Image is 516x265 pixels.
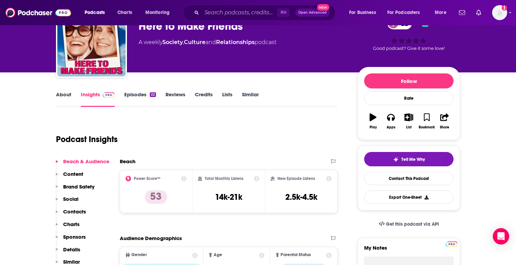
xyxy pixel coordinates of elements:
p: Details [63,246,80,253]
p: Similar [63,259,80,265]
div: 22 [150,92,156,97]
h2: New Episode Listens [277,176,315,181]
h1: Podcast Insights [56,134,118,144]
div: Share [440,125,449,129]
button: List [400,109,418,134]
button: Open AdvancedNew [295,9,330,17]
button: Content [56,171,83,183]
span: Tell Me Why [401,157,425,162]
h3: 14k-21k [215,192,242,202]
a: About [56,91,71,107]
span: Parental Status [281,253,311,257]
span: Podcasts [85,8,105,17]
img: tell me why sparkle [393,157,399,162]
a: Society [162,39,183,45]
button: Sponsors [56,234,86,246]
h2: Total Monthly Listens [205,176,243,181]
a: Lists [222,91,232,107]
button: tell me why sparkleTell Me Why [364,152,454,166]
p: Reach & Audience [63,158,109,165]
h3: 2.5k-4.5k [285,192,317,202]
span: Age [214,253,222,257]
p: 53 [145,190,167,204]
span: ⌘ K [277,8,290,17]
span: Logged in as lilynwalker [492,5,507,20]
button: open menu [141,7,178,18]
img: Podchaser Pro [446,241,458,247]
button: Bookmark [418,109,435,134]
span: , [183,39,184,45]
span: Good podcast? Give it some love! [373,46,445,51]
a: Reviews [166,91,185,107]
a: Show notifications dropdown [473,7,484,18]
a: Similar [242,91,259,107]
button: open menu [80,7,114,18]
h2: Power Score™ [134,176,160,181]
a: Credits [195,91,213,107]
svg: Add a profile image [502,5,507,11]
div: Bookmark [419,125,435,129]
p: Brand Safety [63,183,95,190]
a: Culture [184,39,205,45]
a: InsightsPodchaser Pro [81,91,115,107]
div: Play [370,125,377,129]
span: Charts [117,8,132,17]
span: New [317,4,329,11]
span: Gender [131,253,147,257]
img: Podchaser - Follow, Share and Rate Podcasts [5,6,71,19]
h2: Reach [120,158,135,165]
button: Brand Safety [56,183,95,196]
div: Rate [364,91,454,105]
h2: Audience Demographics [120,235,182,241]
a: Contact This Podcast [364,172,454,185]
img: User Profile [492,5,507,20]
a: Episodes22 [124,91,156,107]
p: Charts [63,221,80,227]
span: Open Advanced [298,11,327,14]
span: More [435,8,446,17]
span: For Business [349,8,376,17]
p: Contacts [63,208,86,215]
button: open menu [344,7,385,18]
div: Apps [387,125,396,129]
span: Get this podcast via API [386,221,439,227]
div: A weekly podcast [139,38,276,46]
img: Here to Make Friends [57,8,126,76]
p: Sponsors [63,234,86,240]
button: Details [56,246,80,259]
p: Social [63,196,78,202]
a: Show notifications dropdown [456,7,468,18]
button: Charts [56,221,80,234]
button: Contacts [56,208,86,221]
div: Search podcasts, credits, & more... [189,5,342,20]
div: 53Good podcast? Give it some love! [358,13,460,55]
button: Follow [364,73,454,88]
span: For Podcasters [387,8,420,17]
div: Open Intercom Messenger [493,228,509,245]
button: Show profile menu [492,5,507,20]
button: open menu [383,7,430,18]
button: Export One-Sheet [364,191,454,204]
img: Podchaser Pro [103,92,115,98]
a: Charts [113,7,136,18]
button: Share [436,109,454,134]
button: Social [56,196,78,208]
span: Monitoring [145,8,170,17]
label: My Notes [364,245,454,256]
button: Apps [382,109,400,134]
button: open menu [430,7,455,18]
div: List [406,125,412,129]
button: Reach & Audience [56,158,109,171]
button: Play [364,109,382,134]
a: Pro website [446,240,458,247]
a: Get this podcast via API [373,216,444,233]
a: Relationships [216,39,255,45]
p: Content [63,171,83,177]
span: and [205,39,216,45]
input: Search podcasts, credits, & more... [202,7,277,18]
